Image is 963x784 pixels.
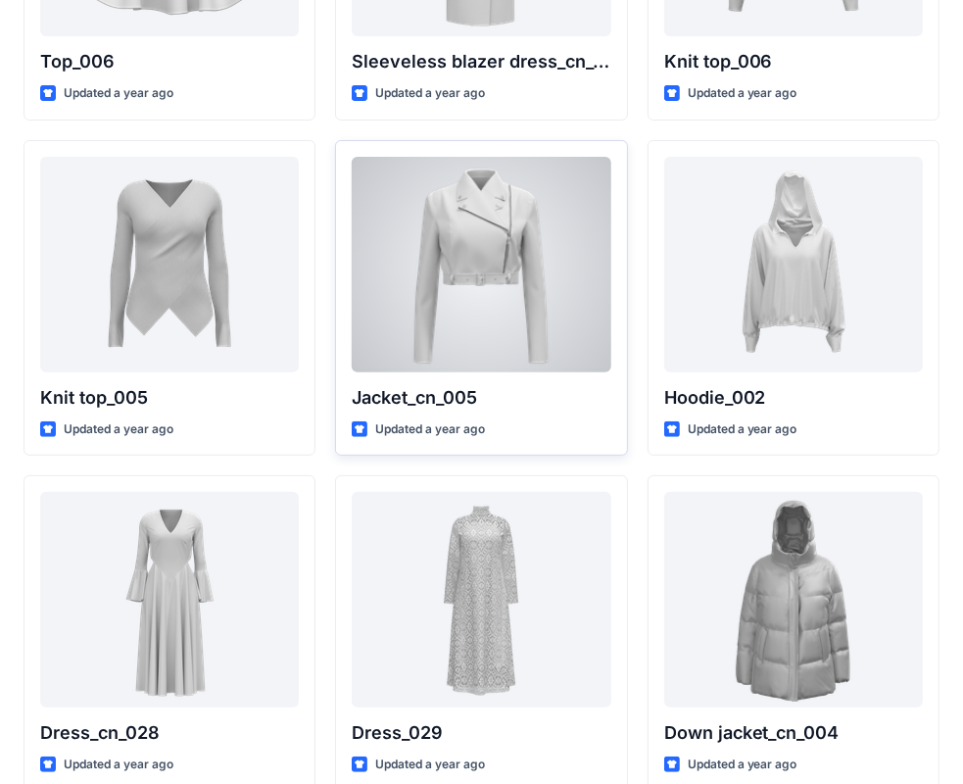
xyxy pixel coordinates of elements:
p: Knit top_005 [40,384,299,412]
a: Dress_cn_028 [40,492,299,708]
a: Jacket_cn_005 [352,157,610,372]
p: Top_006 [40,48,299,75]
a: Down jacket_cn_004 [664,492,923,708]
p: Dress_cn_028 [40,719,299,747]
p: Knit top_006 [664,48,923,75]
p: Updated a year ago [375,83,485,104]
p: Hoodie_002 [664,384,923,412]
p: Updated a year ago [375,419,485,440]
p: Updated a year ago [688,419,797,440]
p: Updated a year ago [688,83,797,104]
p: Jacket_cn_005 [352,384,610,412]
p: Updated a year ago [375,755,485,775]
p: Dress_029 [352,719,610,747]
p: Down jacket_cn_004 [664,719,923,747]
a: Dress_029 [352,492,610,708]
a: Knit top_005 [40,157,299,372]
p: Updated a year ago [64,755,173,775]
p: Updated a year ago [688,755,797,775]
a: Hoodie_002 [664,157,923,372]
p: Updated a year ago [64,83,173,104]
p: Sleeveless blazer dress_cn_001 [352,48,610,75]
p: Updated a year ago [64,419,173,440]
